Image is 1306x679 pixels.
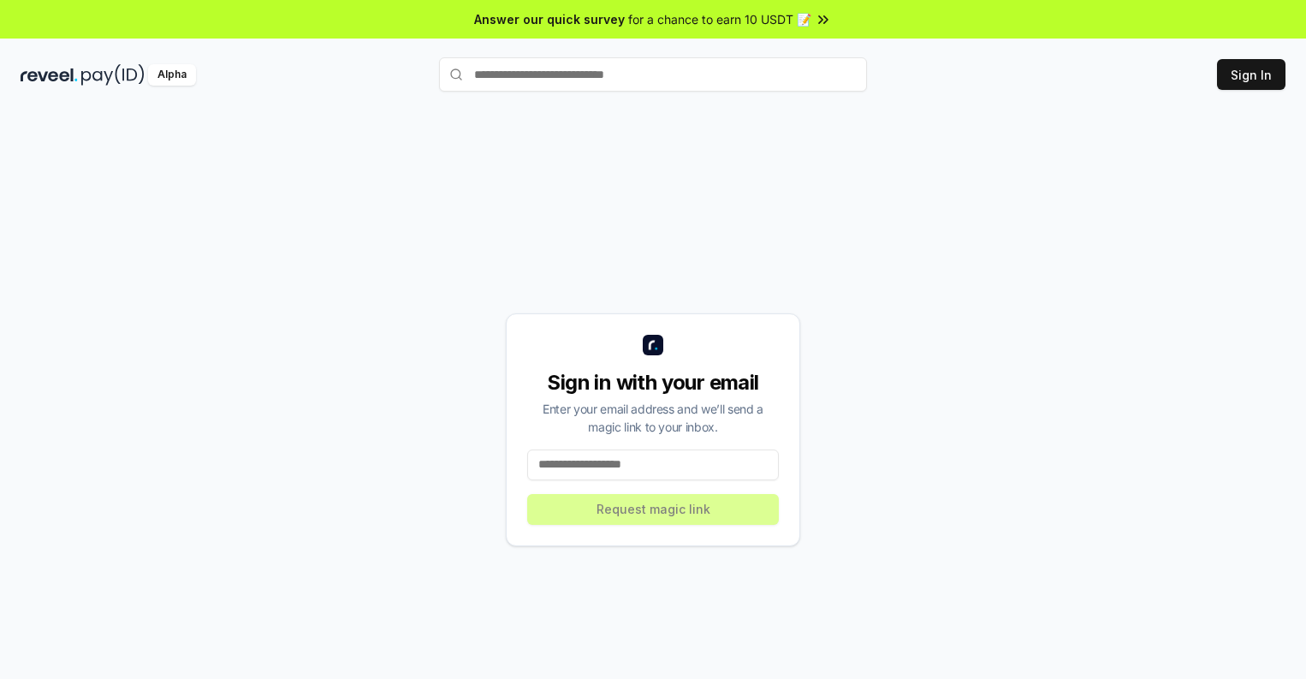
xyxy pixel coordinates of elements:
[21,64,78,86] img: reveel_dark
[148,64,196,86] div: Alpha
[474,10,625,28] span: Answer our quick survey
[81,64,145,86] img: pay_id
[643,335,663,355] img: logo_small
[628,10,811,28] span: for a chance to earn 10 USDT 📝
[527,369,779,396] div: Sign in with your email
[1217,59,1285,90] button: Sign In
[527,400,779,436] div: Enter your email address and we’ll send a magic link to your inbox.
